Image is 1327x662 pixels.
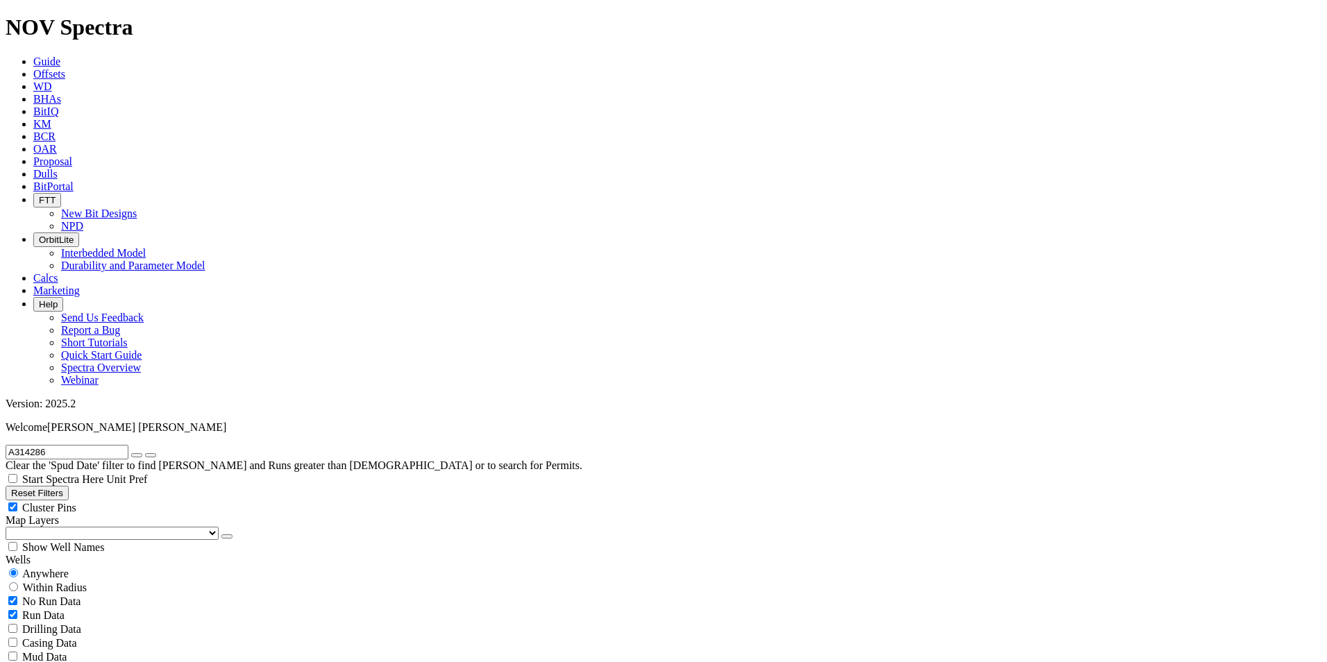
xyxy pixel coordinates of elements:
[39,235,74,245] span: OrbitLite
[6,421,1321,434] p: Welcome
[6,459,582,471] span: Clear the 'Spud Date' filter to find [PERSON_NAME] and Runs greater than [DEMOGRAPHIC_DATA] or to...
[61,312,144,323] a: Send Us Feedback
[61,260,205,271] a: Durability and Parameter Model
[106,473,147,485] span: Unit Pref
[6,486,69,500] button: Reset Filters
[61,362,141,373] a: Spectra Overview
[61,247,146,259] a: Interbedded Model
[33,297,63,312] button: Help
[33,143,57,155] a: OAR
[61,374,99,386] a: Webinar
[33,285,80,296] a: Marketing
[61,207,137,219] a: New Bit Designs
[33,56,60,67] a: Guide
[39,299,58,309] span: Help
[22,595,81,607] span: No Run Data
[61,349,142,361] a: Quick Start Guide
[33,193,61,207] button: FTT
[33,272,58,284] a: Calcs
[33,130,56,142] a: BCR
[22,637,77,649] span: Casing Data
[6,15,1321,40] h1: NOV Spectra
[33,105,58,117] a: BitIQ
[33,93,61,105] a: BHAs
[22,502,76,514] span: Cluster Pins
[61,337,128,348] a: Short Tutorials
[22,609,65,621] span: Run Data
[6,514,59,526] span: Map Layers
[33,68,65,80] a: Offsets
[8,474,17,483] input: Start Spectra Here
[6,445,128,459] input: Search
[22,541,104,553] span: Show Well Names
[39,195,56,205] span: FTT
[61,220,83,232] a: NPD
[6,398,1321,410] div: Version: 2025.2
[33,168,58,180] a: Dulls
[47,421,226,433] span: [PERSON_NAME] [PERSON_NAME]
[22,568,69,579] span: Anywhere
[22,473,103,485] span: Start Spectra Here
[33,155,72,167] a: Proposal
[33,232,79,247] button: OrbitLite
[6,554,1321,566] div: Wells
[22,623,81,635] span: Drilling Data
[33,180,74,192] a: BitPortal
[23,582,87,593] span: Within Radius
[61,324,120,336] a: Report a Bug
[33,80,52,92] a: WD
[33,118,51,130] a: KM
